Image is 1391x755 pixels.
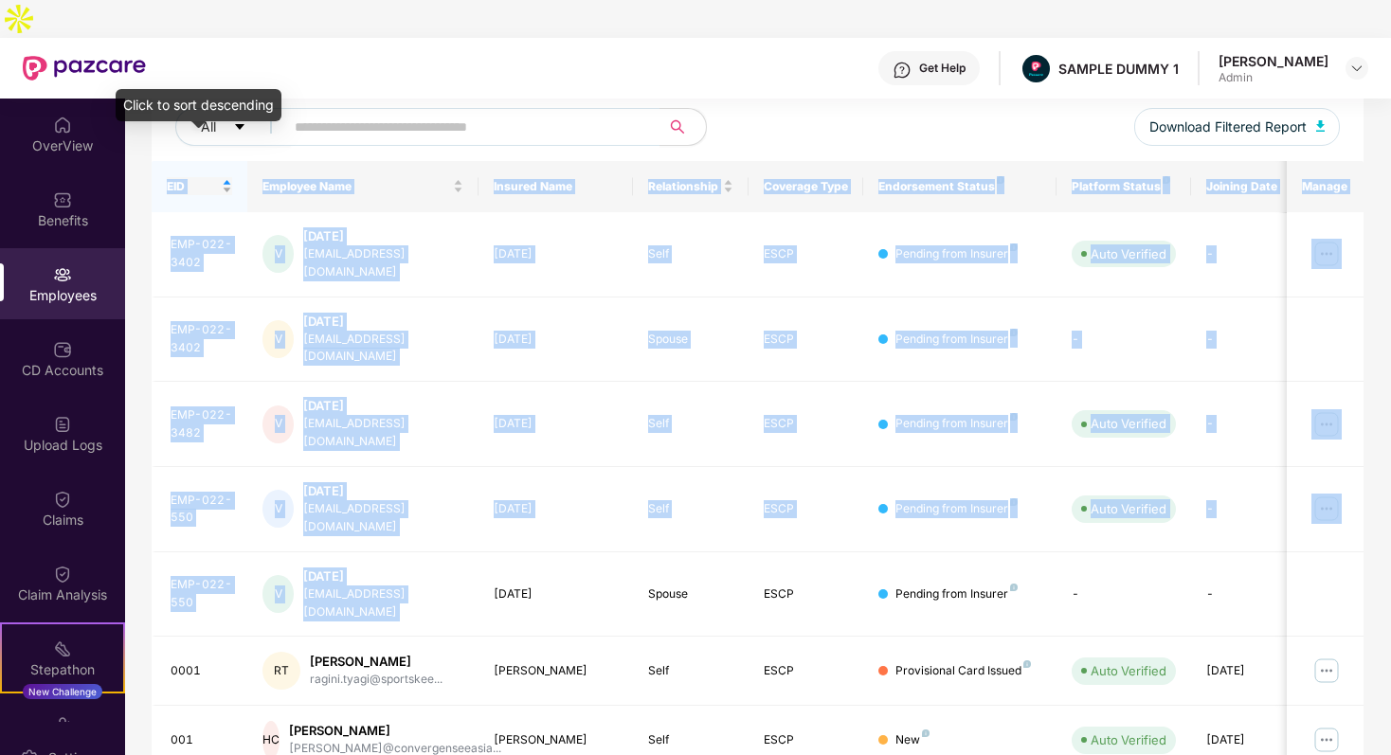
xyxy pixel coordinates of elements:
[494,585,618,603] div: [DATE]
[303,245,463,281] div: [EMAIL_ADDRESS][DOMAIN_NAME]
[53,340,72,359] img: svg+xml;base64,PHN2ZyBpZD0iQ0RfQWNjb3VudHMiIGRhdGEtbmFtZT0iQ0QgQWNjb3VudHMiIHhtbG5zPSJodHRwOi8vd3...
[247,161,479,212] th: Employee Name
[893,61,912,80] img: svg+xml;base64,PHN2ZyBpZD0iSGVscC0zMngzMiIgeG1sbnM9Imh0dHA6Ly93d3cudzMub3JnLzIwMDAvc3ZnIiB3aWR0aD...
[1057,552,1191,638] td: -
[1091,499,1166,518] div: Auto Verified
[53,714,72,733] img: svg+xml;base64,PHN2ZyBpZD0iRW5kb3JzZW1lbnRzIiB4bWxucz0iaHR0cDovL3d3dy53My5vcmcvMjAwMC9zdmciIHdpZH...
[53,190,72,209] img: svg+xml;base64,PHN2ZyBpZD0iQmVuZWZpdHMiIHhtbG5zPSJodHRwOi8vd3d3LnczLm9yZy8yMDAwL3N2ZyIgd2lkdGg9Ij...
[171,731,233,749] div: 001
[1219,70,1328,85] div: Admin
[167,179,219,194] span: EID
[1316,120,1326,132] img: svg+xml;base64,PHN2ZyB4bWxucz0iaHR0cDovL3d3dy53My5vcmcvMjAwMC9zdmciIHhtbG5zOnhsaW5rPSJodHRwOi8vd3...
[1219,52,1328,70] div: [PERSON_NAME]
[53,565,72,584] img: svg+xml;base64,PHN2ZyBpZD0iQ2xhaW0iIHhtbG5zPSJodHRwOi8vd3d3LnczLm9yZy8yMDAwL3N2ZyIgd2lkdGg9IjIwIi...
[262,405,294,443] div: V
[1091,661,1166,680] div: Auto Verified
[171,576,233,612] div: EMP-022-550
[1091,414,1166,433] div: Auto Verified
[749,161,864,212] th: Coverage Type
[262,320,294,358] div: V
[494,500,618,518] div: [DATE]
[494,662,618,680] div: [PERSON_NAME]
[494,731,618,749] div: [PERSON_NAME]
[53,415,72,434] img: svg+xml;base64,PHN2ZyBpZD0iVXBsb2FkX0xvZ3MiIGRhdGEtbmFtZT0iVXBsb2FkIExvZ3MiIHhtbG5zPSJodHRwOi8vd3...
[997,176,1004,184] img: svg+xml;base64,PHN2ZyB4bWxucz0iaHR0cDovL3d3dy53My5vcmcvMjAwMC9zdmciIHdpZHRoPSI4IiBoZWlnaHQ9IjgiIH...
[1287,161,1364,212] th: Manage
[764,662,849,680] div: ESCP
[53,265,72,284] img: svg+xml;base64,PHN2ZyBpZD0iRW1wbG95ZWVzIiB4bWxucz0iaHR0cDovL3d3dy53My5vcmcvMjAwMC9zdmciIHdpZHRoPS...
[303,415,463,451] div: [EMAIL_ADDRESS][DOMAIN_NAME]
[764,731,849,749] div: ESCP
[303,500,463,536] div: [EMAIL_ADDRESS][DOMAIN_NAME]
[895,500,1018,518] div: Pending from Insurer
[1134,108,1341,146] button: Download Filtered Report
[895,662,1031,680] div: Provisional Card Issued
[648,179,719,194] span: Relationship
[1311,239,1342,269] img: manageButton
[1091,730,1166,749] div: Auto Verified
[1010,413,1018,421] img: svg+xml;base64,PHN2ZyB4bWxucz0iaHR0cDovL3d3dy53My5vcmcvMjAwMC9zdmciIHdpZHRoPSI4IiBoZWlnaHQ9IjgiIH...
[1206,585,1292,603] div: -
[494,331,618,349] div: [DATE]
[764,245,849,263] div: ESCP
[648,662,733,680] div: Self
[262,652,300,690] div: RT
[919,61,966,76] div: Get Help
[479,161,633,212] th: Insured Name
[1057,297,1191,383] td: -
[895,415,1018,433] div: Pending from Insurer
[895,245,1018,263] div: Pending from Insurer
[262,235,294,273] div: V
[303,227,463,245] div: [DATE]
[1311,494,1342,524] img: manageButton
[289,722,501,740] div: [PERSON_NAME]
[1149,117,1307,137] span: Download Filtered Report
[303,585,463,621] div: [EMAIL_ADDRESS][DOMAIN_NAME]
[53,116,72,135] img: svg+xml;base64,PHN2ZyBpZD0iSG9tZSIgeG1sbnM9Imh0dHA6Ly93d3cudzMub3JnLzIwMDAvc3ZnIiB3aWR0aD0iMjAiIG...
[494,245,618,263] div: [DATE]
[53,490,72,509] img: svg+xml;base64,PHN2ZyBpZD0iQ2xhaW0iIHhtbG5zPSJodHRwOi8vd3d3LnczLm9yZy8yMDAwL3N2ZyIgd2lkdGg9IjIwIi...
[310,671,443,689] div: ragini.tyagi@sportskee...
[116,89,281,121] div: Click to sort descending
[764,585,849,603] div: ESCP
[262,575,294,613] div: V
[1311,409,1342,440] img: manageButton
[1058,60,1179,78] div: SAMPLE DUMMY 1
[1206,331,1292,349] div: -
[171,662,233,680] div: 0001
[922,729,930,737] img: svg+xml;base64,PHN2ZyB4bWxucz0iaHR0cDovL3d3dy53My5vcmcvMjAwMC9zdmciIHdpZHRoPSI4IiBoZWlnaHQ9IjgiIH...
[895,731,930,749] div: New
[303,567,463,585] div: [DATE]
[171,406,233,442] div: EMP-022-3482
[303,482,463,500] div: [DATE]
[1191,161,1307,212] th: Joining Date
[262,179,449,194] span: Employee Name
[648,245,733,263] div: Self
[1023,660,1031,668] img: svg+xml;base64,PHN2ZyB4bWxucz0iaHR0cDovL3d3dy53My5vcmcvMjAwMC9zdmciIHdpZHRoPSI4IiBoZWlnaHQ9IjgiIH...
[1010,498,1018,506] img: svg+xml;base64,PHN2ZyB4bWxucz0iaHR0cDovL3d3dy53My5vcmcvMjAwMC9zdmciIHdpZHRoPSI4IiBoZWlnaHQ9IjgiIH...
[1206,500,1292,518] div: -
[648,500,733,518] div: Self
[1072,179,1176,194] div: Platform Status
[764,331,849,349] div: ESCP
[23,684,102,699] div: New Challenge
[171,236,233,272] div: EMP-022-3402
[494,415,618,433] div: [DATE]
[23,56,146,81] img: New Pazcare Logo
[1206,245,1292,263] div: -
[1206,662,1292,680] div: [DATE]
[310,653,443,671] div: [PERSON_NAME]
[1206,731,1292,749] div: [DATE]
[53,639,72,658] img: svg+xml;base64,PHN2ZyB4bWxucz0iaHR0cDovL3d3dy53My5vcmcvMjAwMC9zdmciIHdpZHRoPSIyMSIgaGVpZ2h0PSIyMC...
[303,313,463,331] div: [DATE]
[659,108,707,146] button: search
[171,492,233,528] div: EMP-022-550
[895,331,1018,349] div: Pending from Insurer
[633,161,749,212] th: Relationship
[648,731,733,749] div: Self
[1311,725,1342,755] img: manageButton
[303,397,463,415] div: [DATE]
[171,321,233,357] div: EMP-022-3402
[1163,176,1170,184] img: svg+xml;base64,PHN2ZyB4bWxucz0iaHR0cDovL3d3dy53My5vcmcvMjAwMC9zdmciIHdpZHRoPSI4IiBoZWlnaHQ9IjgiIH...
[262,490,294,528] div: V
